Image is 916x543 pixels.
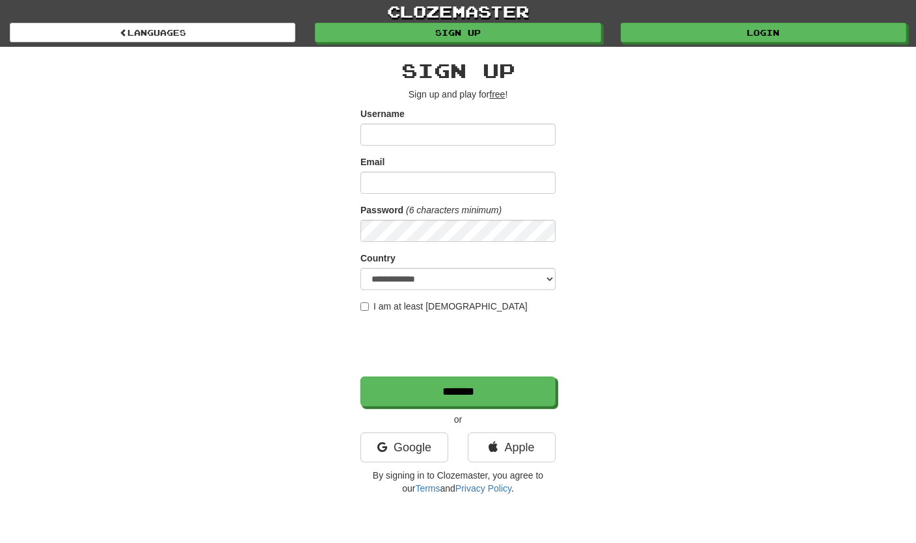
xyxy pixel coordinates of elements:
a: Privacy Policy [455,483,511,494]
input: I am at least [DEMOGRAPHIC_DATA] [360,302,369,311]
a: Terms [415,483,440,494]
p: or [360,413,556,426]
iframe: reCAPTCHA [360,319,558,370]
label: Country [360,252,396,265]
em: (6 characters minimum) [406,205,502,215]
a: Login [621,23,906,42]
a: Google [360,432,448,462]
label: Username [360,107,405,120]
u: free [489,89,505,99]
label: Email [360,155,384,168]
label: I am at least [DEMOGRAPHIC_DATA] [360,300,528,313]
h2: Sign up [360,60,556,81]
a: Languages [10,23,295,42]
label: Password [360,204,403,217]
a: Sign up [315,23,600,42]
p: Sign up and play for ! [360,88,556,101]
a: Apple [468,432,556,462]
p: By signing in to Clozemaster, you agree to our and . [360,469,556,495]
